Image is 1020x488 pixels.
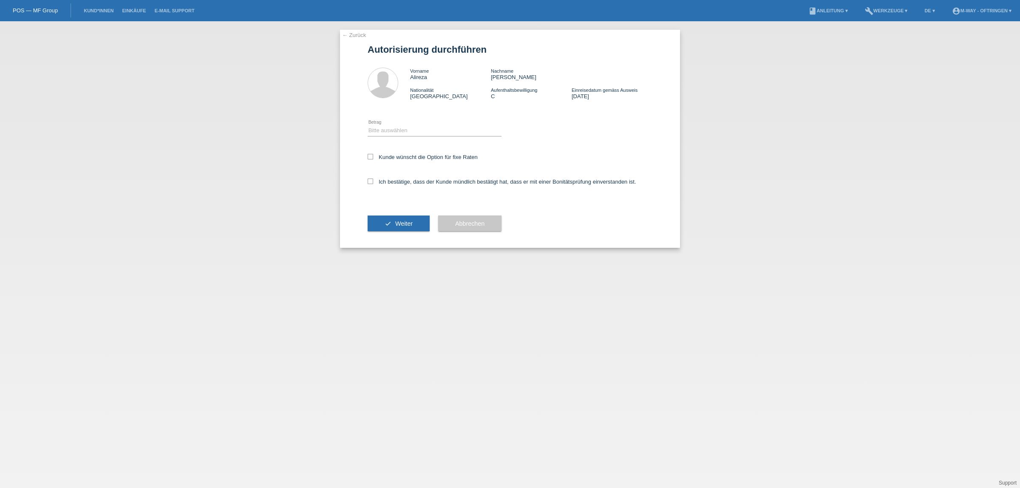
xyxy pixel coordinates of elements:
[368,179,636,185] label: Ich bestätige, dass der Kunde mündlich bestätigt hat, dass er mit einer Bonitätsprüfung einversta...
[395,220,413,227] span: Weiter
[438,216,501,232] button: Abbrechen
[150,8,199,13] a: E-Mail Support
[368,154,478,160] label: Kunde wünscht die Option für fixe Raten
[410,68,429,74] span: Vorname
[804,8,852,13] a: bookAnleitung ▾
[79,8,118,13] a: Kund*innen
[368,216,430,232] button: check Weiter
[808,7,817,15] i: book
[491,68,572,80] div: [PERSON_NAME]
[455,220,484,227] span: Abbrechen
[491,88,537,93] span: Aufenthaltsbewilligung
[13,7,58,14] a: POS — MF Group
[385,220,391,227] i: check
[999,480,1017,486] a: Support
[491,87,572,99] div: C
[572,87,652,99] div: [DATE]
[948,8,1016,13] a: account_circlem-way - Oftringen ▾
[410,68,491,80] div: Alireza
[865,7,873,15] i: build
[491,68,513,74] span: Nachname
[118,8,150,13] a: Einkäufe
[920,8,939,13] a: DE ▾
[952,7,960,15] i: account_circle
[410,88,433,93] span: Nationalität
[368,44,652,55] h1: Autorisierung durchführen
[342,32,366,38] a: ← Zurück
[410,87,491,99] div: [GEOGRAPHIC_DATA]
[861,8,912,13] a: buildWerkzeuge ▾
[572,88,637,93] span: Einreisedatum gemäss Ausweis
